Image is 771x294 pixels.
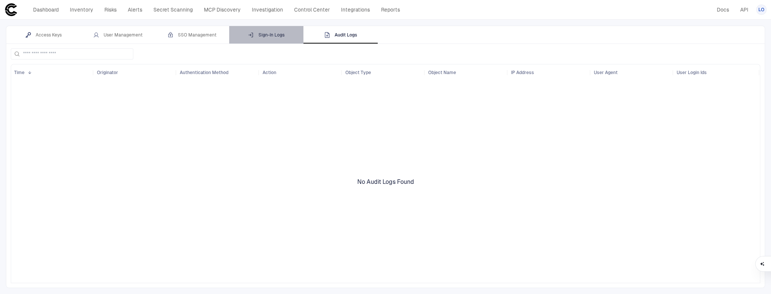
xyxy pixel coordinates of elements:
span: IP Address [511,70,534,76]
a: MCP Discovery [201,4,244,15]
div: Access Keys [25,32,62,38]
a: Reports [378,4,403,15]
span: User Agent [594,70,618,76]
span: Authentication Method [180,70,228,76]
a: Investigation [248,4,286,15]
a: Control Center [291,4,333,15]
span: Originator [97,70,118,76]
div: Sign-In Logs [248,32,284,38]
span: Object Type [345,70,371,76]
div: SSO Management [167,32,217,38]
span: Action [263,70,276,76]
button: LO [756,4,767,15]
a: Alerts [124,4,146,15]
div: Audit Logs [324,32,357,38]
span: Time [14,70,25,76]
a: Risks [101,4,120,15]
a: Inventory [66,4,97,15]
span: User Login Ids [677,70,707,76]
a: Integrations [338,4,373,15]
span: No Audit Logs Found [357,178,414,186]
a: Dashboard [30,4,62,15]
a: Docs [713,4,732,15]
div: User Management [93,32,143,38]
span: Object Name [428,70,456,76]
span: LO [758,7,764,13]
a: Secret Scanning [150,4,196,15]
a: API [737,4,752,15]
